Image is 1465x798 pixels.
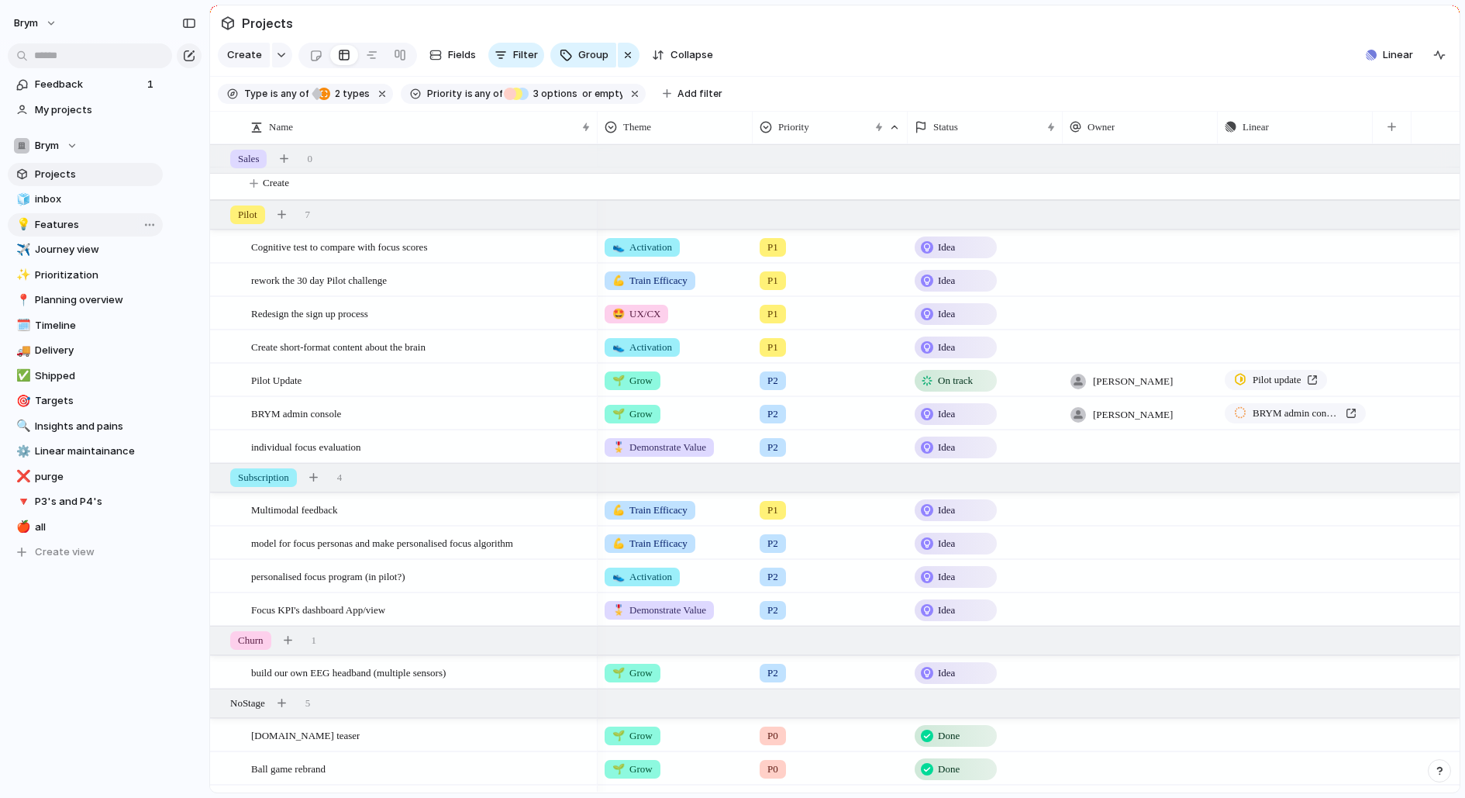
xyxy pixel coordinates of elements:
span: Pilot update [1253,372,1301,388]
span: rework the 30 day Pilot challenge [251,271,387,288]
span: Sales [238,151,259,167]
span: Grow [612,373,653,389]
button: Create view [8,541,163,564]
span: Create short-format content about the brain [251,337,426,355]
span: Idea [938,503,955,518]
span: Features [35,217,157,233]
span: types [330,87,370,101]
span: Brym [35,138,59,154]
span: Create view [35,544,95,560]
button: Brym [8,134,163,157]
span: brym [14,16,38,31]
div: 🔍Insights and pains [8,415,163,438]
span: 1 [312,633,317,648]
button: Add filter [653,83,732,105]
span: Subscription [238,470,289,485]
span: P1 [767,306,778,322]
button: 🎯 [14,393,29,409]
span: Grow [612,665,653,681]
span: Name [269,119,293,135]
button: 2 types [310,85,373,102]
span: 4 [337,470,343,485]
a: Pilot update [1225,370,1327,390]
span: 🌱 [612,763,625,775]
span: Collapse [670,47,713,63]
div: 🎯 [16,392,27,410]
span: 🤩 [612,308,625,320]
span: Owner [1088,119,1115,135]
div: 🔍 [16,417,27,435]
span: options [529,87,577,101]
span: Feedback [35,77,143,92]
span: individual focus evaluation [251,437,361,455]
a: 🗓️Timeline [8,314,163,337]
button: 🧊 [14,192,29,207]
span: P3's and P4's [35,494,157,510]
span: 🌱 [612,408,625,420]
button: isany of [267,85,312,102]
span: P2 [767,373,778,389]
div: ⚙️ [16,443,27,461]
span: Idea [938,406,955,422]
span: any of [278,87,309,101]
span: 7 [305,207,311,223]
button: ✨ [14,268,29,283]
a: 🧊inbox [8,188,163,211]
div: 🗓️ [16,316,27,334]
button: ✈️ [14,242,29,257]
span: Idea [938,665,955,681]
span: Demonstrate Value [612,603,706,618]
span: Train Efficacy [612,503,688,518]
div: 🍎all [8,516,163,539]
span: Planning overview [35,292,157,308]
span: P2 [767,440,778,455]
span: My projects [35,102,157,118]
div: 🍎 [16,518,27,536]
span: Demonstrate Value [612,440,706,455]
div: 🔻 [16,493,27,511]
button: ⚙️ [14,444,29,459]
span: Pilot Update [251,371,302,389]
span: 💪 [612,275,625,286]
a: ✨Prioritization [8,264,163,287]
span: personalised focus program (in pilot?) [251,567,405,585]
span: Insights and pains [35,419,157,434]
a: Feedback1 [8,73,163,96]
span: Focus KPI's dashboard App/view [251,600,385,618]
span: or empty [580,87,622,101]
a: Projects [8,163,163,186]
span: P0 [767,762,778,777]
span: 1 [147,77,157,92]
button: Group [550,43,616,67]
div: ✨ [16,266,27,284]
a: ❌purge [8,465,163,489]
span: Grow [612,762,653,777]
button: Create [218,43,270,67]
span: 👟 [612,341,625,353]
a: 🎯Targets [8,389,163,413]
span: Delivery [35,343,157,358]
span: P2 [767,603,778,618]
span: Idea [938,340,955,355]
span: 3 [529,88,541,99]
span: Cognitive test to compare with focus scores [251,237,427,255]
span: 💪 [612,504,625,516]
button: brym [7,11,65,36]
span: [PERSON_NAME] [1093,374,1173,389]
a: 🔻P3's and P4's [8,490,163,513]
button: 📍 [14,292,29,308]
span: Redesign the sign up process [251,304,368,322]
span: P1 [767,340,778,355]
a: ⚙️Linear maintainance [8,440,163,463]
span: Linear maintainance [35,444,157,459]
button: 🍎 [14,520,29,535]
span: P1 [767,273,778,288]
span: Idea [938,536,955,551]
span: 👟 [612,571,625,582]
span: model for focus personas and make personalised focus algorithm [251,534,513,551]
span: 🌱 [612,667,625,679]
span: Train Efficacy [612,273,688,288]
span: Activation [612,240,672,255]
